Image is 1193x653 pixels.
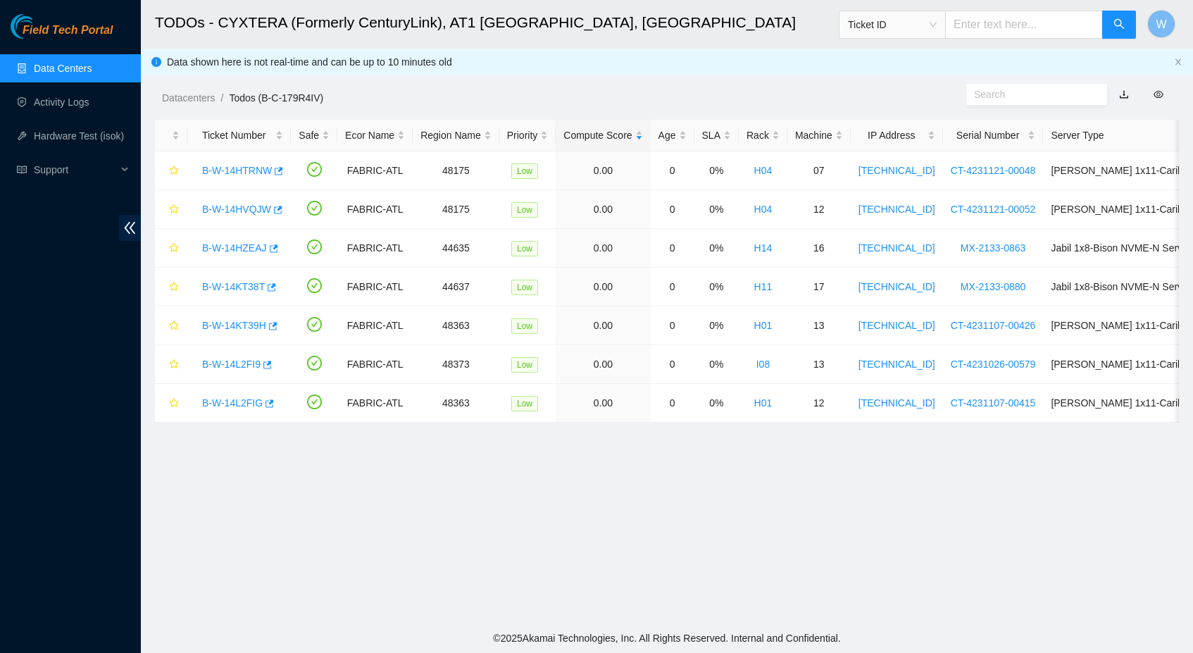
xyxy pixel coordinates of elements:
button: star [163,392,180,414]
td: 48363 [413,384,499,423]
button: download [1108,83,1139,106]
a: [TECHNICAL_ID] [858,397,935,409]
span: Low [511,163,538,179]
td: 0.00 [556,306,650,345]
td: 0% [694,268,739,306]
span: search [1113,18,1125,32]
td: 44637 [413,268,499,306]
span: Support [34,156,117,184]
a: [TECHNICAL_ID] [858,204,935,215]
span: double-left [119,215,141,241]
span: read [17,165,27,175]
a: H11 [754,281,773,292]
td: FABRIC-ATL [337,306,413,345]
a: [TECHNICAL_ID] [858,242,935,254]
a: H04 [754,165,773,176]
a: I08 [756,359,770,370]
span: / [220,92,223,104]
td: 48175 [413,190,499,229]
td: FABRIC-ATL [337,151,413,190]
a: B-W-14L2FIG [202,397,263,409]
td: 0.00 [556,190,650,229]
a: download [1119,89,1129,100]
span: check-circle [307,201,322,216]
td: 0.00 [556,229,650,268]
a: CT-4231107-00426 [951,320,1036,331]
td: 0% [694,306,739,345]
a: Akamai TechnologiesField Tech Portal [11,25,113,44]
a: CT-4231121-00052 [951,204,1036,215]
span: star [169,359,179,371]
button: close [1174,58,1182,67]
td: 0.00 [556,151,650,190]
span: Low [511,318,538,334]
a: Datacenters [162,92,215,104]
a: MX-2133-0880 [961,281,1026,292]
td: 13 [787,306,851,345]
td: 0 [651,190,694,229]
a: H14 [754,242,773,254]
a: [TECHNICAL_ID] [858,359,935,370]
span: W [1156,15,1166,33]
td: 0 [651,345,694,384]
a: Activity Logs [34,97,89,108]
td: FABRIC-ATL [337,345,413,384]
button: star [163,314,180,337]
a: B-W-14L2FI9 [202,359,261,370]
span: star [169,243,179,254]
span: close [1174,58,1182,66]
td: 0 [651,229,694,268]
td: 44635 [413,229,499,268]
span: star [169,204,179,216]
a: B-W-14HVQJW [202,204,271,215]
a: Todos (B-C-179R4IV) [229,92,323,104]
a: B-W-14KT39H [202,320,266,331]
a: B-W-14HZEAJ [202,242,267,254]
a: Hardware Test (isok) [34,130,124,142]
button: star [163,198,180,220]
a: H04 [754,204,773,215]
span: check-circle [307,162,322,177]
a: Data Centers [34,63,92,74]
td: 07 [787,151,851,190]
img: Akamai Technologies [11,14,71,39]
td: 0 [651,384,694,423]
a: H01 [754,320,773,331]
td: 0.00 [556,384,650,423]
span: Ticket ID [848,14,937,35]
a: [TECHNICAL_ID] [858,281,935,292]
button: W [1147,10,1175,38]
td: FABRIC-ATL [337,229,413,268]
span: check-circle [307,356,322,371]
td: 12 [787,190,851,229]
a: B-W-14HTRNW [202,165,272,176]
span: star [169,282,179,293]
span: star [169,321,179,332]
td: 0% [694,229,739,268]
td: 0% [694,151,739,190]
td: 0 [651,306,694,345]
span: check-circle [307,394,322,409]
td: 0.00 [556,345,650,384]
a: CT-4231026-00579 [951,359,1036,370]
span: Low [511,357,538,373]
span: Low [511,202,538,218]
input: Search [974,87,1088,102]
td: 0.00 [556,268,650,306]
a: CT-4231107-00415 [951,397,1036,409]
td: FABRIC-ATL [337,268,413,306]
span: check-circle [307,278,322,293]
td: 48373 [413,345,499,384]
td: FABRIC-ATL [337,384,413,423]
button: star [163,275,180,298]
span: star [169,166,179,177]
span: star [169,398,179,409]
input: Enter text here... [945,11,1103,39]
button: star [163,353,180,375]
td: 48175 [413,151,499,190]
td: 13 [787,345,851,384]
a: H01 [754,397,773,409]
td: 12 [787,384,851,423]
td: 0% [694,345,739,384]
td: 48363 [413,306,499,345]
